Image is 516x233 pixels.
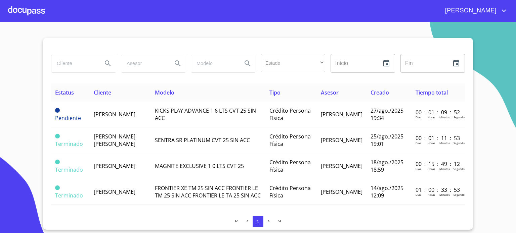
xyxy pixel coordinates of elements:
[269,159,311,173] span: Crédito Persona Física
[428,115,435,119] p: Horas
[416,109,461,116] p: 00 : 01 : 09 : 52
[55,166,83,173] span: Terminado
[240,55,256,71] button: Search
[155,136,250,144] span: SENTRA SR PLATINUM CVT 25 SIN ACC
[170,55,186,71] button: Search
[94,133,135,148] span: [PERSON_NAME] [PERSON_NAME]
[55,108,60,113] span: Pendiente
[155,107,256,122] span: KICKS PLAY ADVANCE 1 6 LTS CVT 25 SIN ACC
[371,133,403,148] span: 25/ago./2025 19:01
[454,141,466,145] p: Segundos
[428,141,435,145] p: Horas
[257,219,259,224] span: 1
[55,140,83,148] span: Terminado
[371,184,403,199] span: 14/ago./2025 12:09
[439,141,450,145] p: Minutos
[100,55,116,71] button: Search
[454,167,466,171] p: Segundos
[269,89,281,96] span: Tipo
[321,111,362,118] span: [PERSON_NAME]
[121,54,167,72] input: search
[439,115,450,119] p: Minutos
[55,192,83,199] span: Terminado
[321,89,339,96] span: Asesor
[94,89,111,96] span: Cliente
[439,167,450,171] p: Minutos
[269,184,311,199] span: Crédito Persona Física
[321,136,362,144] span: [PERSON_NAME]
[416,141,421,145] p: Dias
[440,5,500,16] span: [PERSON_NAME]
[155,162,244,170] span: MAGNITE EXCLUSIVE 1 0 LTS CVT 25
[416,167,421,171] p: Dias
[321,188,362,195] span: [PERSON_NAME]
[454,115,466,119] p: Segundos
[269,133,311,148] span: Crédito Persona Física
[371,89,389,96] span: Creado
[191,54,237,72] input: search
[371,107,403,122] span: 27/ago./2025 19:34
[55,185,60,190] span: Terminado
[371,159,403,173] span: 18/ago./2025 18:59
[454,193,466,196] p: Segundos
[440,5,508,16] button: account of current user
[416,115,421,119] p: Dias
[55,114,81,122] span: Pendiente
[371,210,403,225] span: 05/ago./2025 19:42
[416,134,461,142] p: 00 : 01 : 11 : 53
[155,184,261,199] span: FRONTIER XE TM 25 SIN ACC FRONTIER LE TM 25 SIN ACC FRONTIER LE TA 25 SIN ACC
[416,160,461,168] p: 00 : 15 : 49 : 12
[55,89,74,96] span: Estatus
[269,107,311,122] span: Crédito Persona Física
[439,193,450,196] p: Minutos
[428,167,435,171] p: Horas
[416,186,461,193] p: 01 : 00 : 33 : 53
[51,54,97,72] input: search
[321,162,362,170] span: [PERSON_NAME]
[55,160,60,164] span: Terminado
[253,216,263,227] button: 1
[416,89,448,96] span: Tiempo total
[94,111,135,118] span: [PERSON_NAME]
[94,162,135,170] span: [PERSON_NAME]
[94,188,135,195] span: [PERSON_NAME]
[428,193,435,196] p: Horas
[155,89,174,96] span: Modelo
[261,54,325,72] div: ​
[55,134,60,138] span: Terminado
[269,210,311,225] span: Crédito Persona Física
[416,193,421,196] p: Dias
